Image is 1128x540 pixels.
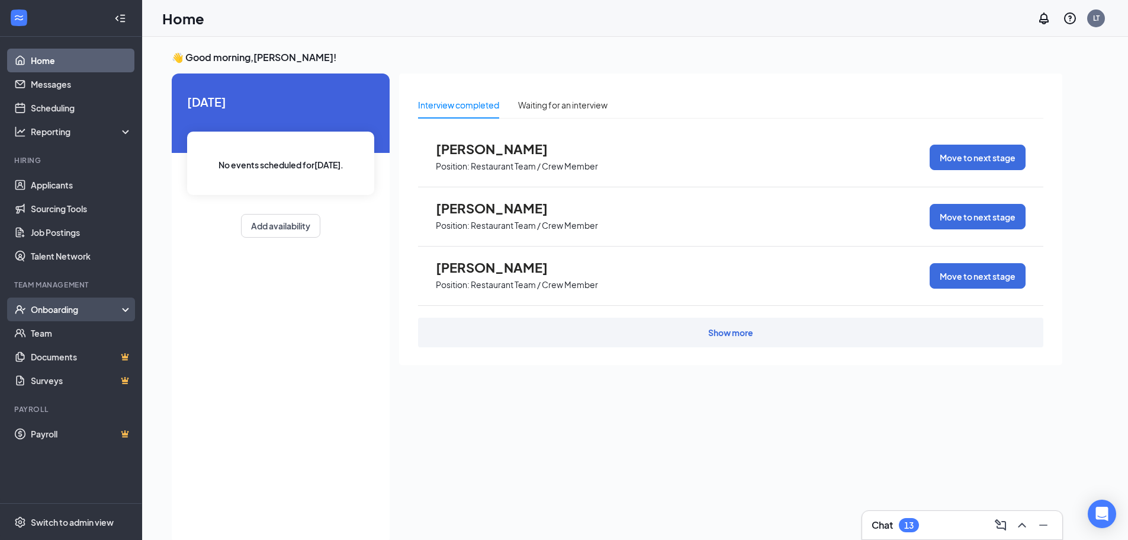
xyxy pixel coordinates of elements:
[436,279,470,290] p: Position:
[31,516,114,528] div: Switch to admin view
[994,518,1008,532] svg: ComposeMessage
[1093,13,1100,23] div: LT
[1034,516,1053,535] button: Minimize
[1063,11,1077,25] svg: QuestionInfo
[218,158,343,171] span: No events scheduled for [DATE] .
[436,161,470,172] p: Position:
[1013,516,1031,535] button: ChevronUp
[436,200,566,216] span: [PERSON_NAME]
[1037,11,1051,25] svg: Notifications
[1015,518,1029,532] svg: ChevronUp
[31,49,132,72] a: Home
[187,92,374,111] span: [DATE]
[436,141,566,156] span: [PERSON_NAME]
[471,279,598,290] p: Restaurant Team / Crew Member
[518,98,608,111] div: Waiting for an interview
[436,260,566,275] span: [PERSON_NAME]
[31,96,132,120] a: Scheduling
[1036,518,1050,532] svg: Minimize
[162,8,204,28] h1: Home
[14,303,26,315] svg: UserCheck
[471,161,598,172] p: Restaurant Team / Crew Member
[31,303,122,315] div: Onboarding
[172,51,1062,64] h3: 👋 Good morning, [PERSON_NAME] !
[31,345,132,369] a: DocumentsCrown
[14,126,26,138] svg: Analysis
[14,155,130,165] div: Hiring
[708,327,753,338] div: Show more
[13,12,25,24] svg: WorkstreamLogo
[31,422,132,446] a: PayrollCrown
[14,280,130,290] div: Team Management
[904,520,914,531] div: 13
[872,519,893,532] h3: Chat
[114,12,126,24] svg: Collapse
[31,321,132,345] a: Team
[418,98,499,111] div: Interview completed
[31,369,132,392] a: SurveysCrown
[31,126,133,138] div: Reporting
[31,197,132,221] a: Sourcing Tools
[14,404,130,414] div: Payroll
[241,214,320,238] button: Add availability
[930,263,1026,289] button: Move to next stage
[31,72,132,96] a: Messages
[31,173,132,197] a: Applicants
[31,244,132,268] a: Talent Network
[436,220,470,231] p: Position:
[14,516,26,528] svg: Settings
[31,221,132,244] a: Job Postings
[471,220,598,231] p: Restaurant Team / Crew Member
[930,204,1026,229] button: Move to next stage
[991,516,1010,535] button: ComposeMessage
[1088,500,1116,528] div: Open Intercom Messenger
[930,145,1026,170] button: Move to next stage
